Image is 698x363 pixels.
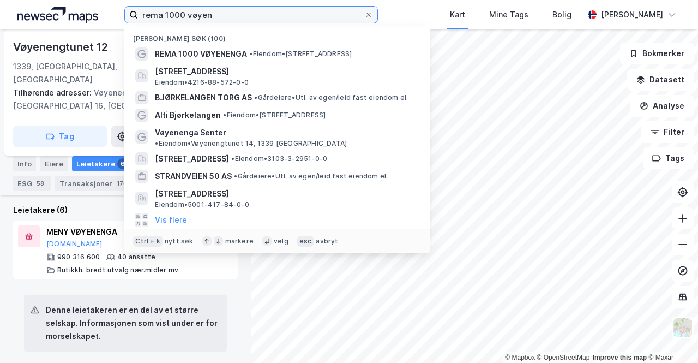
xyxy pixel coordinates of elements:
[117,253,155,261] div: 40 ansatte
[627,69,694,91] button: Datasett
[155,200,249,209] span: Eiendom • 5001-417-84-0-0
[13,38,110,56] div: Vøyenengtunet 12
[537,354,590,361] a: OpenStreetMap
[138,7,364,23] input: Søk på adresse, matrikkel, gårdeiere, leietakere eller personer
[223,111,326,120] span: Eiendom • [STREET_ADDRESS]
[115,178,130,189] div: 176
[620,43,694,64] button: Bokmerker
[254,93,408,102] span: Gårdeiere • Utl. av egen/leid fast eiendom el.
[601,8,663,21] div: [PERSON_NAME]
[165,237,194,246] div: nytt søk
[40,156,68,171] div: Eiere
[643,311,698,363] iframe: Chat Widget
[231,154,327,163] span: Eiendom • 3103-3-2951-0-0
[643,147,694,169] button: Tags
[46,304,218,343] div: Denne leietakeren er en del av et større selskap. Informasjonen som vist under er for morselskapet.
[57,266,180,275] div: Butikkh. bredt utvalg nær.midler mv.
[46,240,103,248] button: [DOMAIN_NAME]
[297,236,314,247] div: esc
[593,354,647,361] a: Improve this map
[254,93,257,102] span: •
[552,8,571,21] div: Bolig
[46,225,209,239] div: MENY VØYENENGA
[155,109,221,122] span: Alti Bjørkelangen
[13,86,229,112] div: Vøyenengtunet 14, [GEOGRAPHIC_DATA] 16, [GEOGRAPHIC_DATA] 18
[72,156,133,171] div: Leietakere
[13,60,184,86] div: 1339, [GEOGRAPHIC_DATA], [GEOGRAPHIC_DATA]
[234,172,388,181] span: Gårdeiere • Utl. av egen/leid fast eiendom el.
[155,187,417,200] span: [STREET_ADDRESS]
[13,88,94,97] span: Tilhørende adresser:
[155,126,226,139] span: Vøyenenga Senter
[155,213,187,227] button: Vis flere
[13,156,36,171] div: Info
[17,7,98,23] img: logo.a4113a55bc3d86da70a041830d287a7e.svg
[155,170,232,183] span: STRANDVEIEN 50 AS
[274,237,288,246] div: velg
[155,139,347,148] span: Eiendom • Vøyenengtunet 14, 1339 [GEOGRAPHIC_DATA]
[223,111,226,119] span: •
[124,26,430,45] div: [PERSON_NAME] søk (100)
[450,8,465,21] div: Kart
[249,50,352,58] span: Eiendom • [STREET_ADDRESS]
[249,50,252,58] span: •
[489,8,528,21] div: Mine Tags
[13,126,107,147] button: Tag
[231,154,234,163] span: •
[155,91,252,104] span: BJØRKELANGEN TORG AS
[630,95,694,117] button: Analyse
[155,78,249,87] span: Eiendom • 4216-88-572-0-0
[643,311,698,363] div: Kontrollprogram for chat
[55,176,134,191] div: Transaksjoner
[225,237,254,246] div: markere
[57,253,100,261] div: 990 316 600
[234,172,237,180] span: •
[34,178,46,189] div: 58
[641,121,694,143] button: Filter
[133,236,163,247] div: Ctrl + k
[13,176,51,191] div: ESG
[155,139,158,147] span: •
[13,204,238,217] div: Leietakere (6)
[155,47,247,61] span: REMA 1000 VØYENENGA
[505,354,535,361] a: Mapbox
[155,152,229,165] span: [STREET_ADDRESS]
[155,65,417,78] span: [STREET_ADDRESS]
[117,158,128,169] div: 6
[316,237,338,246] div: avbryt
